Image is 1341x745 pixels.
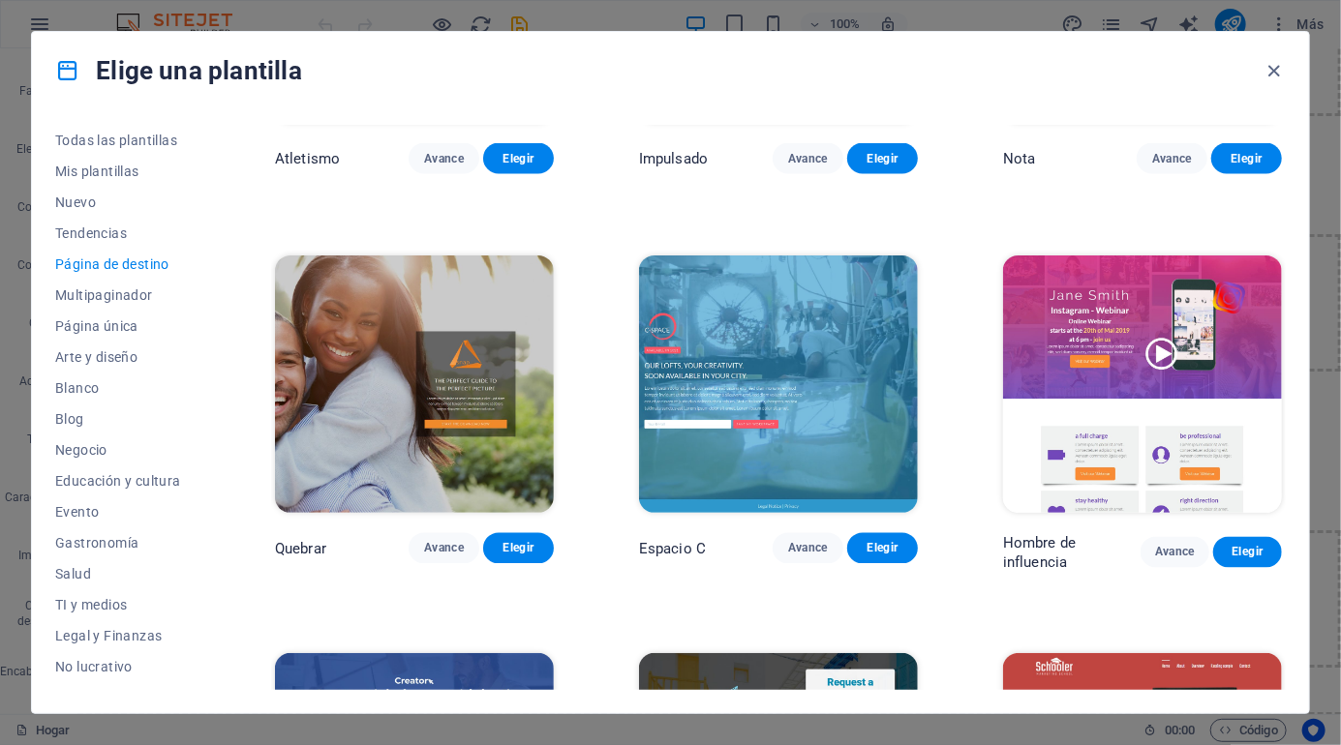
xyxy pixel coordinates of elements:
font: Avance [788,152,828,165]
font: Elegir [503,542,533,555]
button: Avance [1137,143,1207,174]
font: Añadir elementos [511,276,614,290]
font: Quebrar [275,540,326,557]
font: Elegir [867,152,898,165]
button: Elegir [1211,143,1282,174]
button: Elegir [483,533,554,564]
button: Avance [409,533,479,564]
button: No lucrativo [55,651,190,682]
button: Página de destino [55,249,190,280]
button: Arte y diseño [55,342,190,372]
button: Avance [409,143,479,174]
font: Avance [788,542,828,555]
button: Legal y Finanzas [55,620,190,651]
font: Nota [1003,150,1036,167]
button: Avance [773,143,843,174]
button: Multipaginador [55,280,190,311]
font: Todas las plantillas [55,133,177,148]
font: Pegar portapapeles [637,572,752,586]
font: Legal y Finanzas [55,628,162,643]
font: Añadir elementos [511,20,614,35]
font: Avance [424,542,464,555]
font: Evento [55,504,99,520]
button: TI y medios [55,589,190,620]
button: Blog [55,403,190,434]
font: Espacio C [639,540,706,557]
font: Avance [424,152,464,165]
font: No lucrativo [55,659,133,674]
img: Quebrar [275,255,554,512]
button: Elegir [847,143,918,174]
button: Gastronomía [55,527,190,558]
img: Espacio C [639,255,918,512]
button: Mis plantillas [55,156,190,187]
font: TI y medios [55,597,127,612]
font: Hombre de influencia [1003,534,1076,571]
font: Añadir elementos [511,572,614,586]
button: Evento [55,496,190,527]
button: Educación y cultura [55,465,190,496]
button: Elegir [483,143,554,174]
button: Elegir [847,533,918,564]
font: Página de destino [55,256,169,272]
font: Blanco [55,380,99,396]
font: Pegar portapapeles [637,20,752,35]
font: Página única [55,318,138,334]
font: Elige una plantilla [96,56,302,85]
font: Pegar portapapeles [637,276,752,290]
button: Página única [55,311,190,342]
button: Salud [55,558,190,589]
font: Elegir [503,152,533,165]
font: Tendencias [55,225,127,241]
font: Impulsado [639,150,708,167]
font: Blog [55,411,84,427]
font: Multipaginador [55,287,153,303]
font: Gastronomía [55,535,138,551]
button: Elegir [1213,537,1282,568]
font: Atletismo [275,150,340,167]
font: Negocio [55,442,107,458]
font: Arte y diseño [55,349,137,365]
button: Tendencias [55,218,190,249]
font: Nuevo [55,194,96,210]
img: Hombre de influencia [1003,255,1282,512]
font: Salud [55,566,91,581]
font: Elegir [1232,546,1263,559]
button: Blanco [55,372,190,403]
font: Avance [1152,152,1192,165]
button: Todas las plantillas [55,125,190,156]
font: Elegir [1231,152,1262,165]
button: Nuevo [55,187,190,218]
font: Avance [1155,546,1195,559]
button: Avance [773,533,843,564]
button: Avance [1141,537,1209,568]
font: Mis plantillas [55,164,139,179]
font: Educación y cultura [55,473,181,489]
button: Negocio [55,434,190,465]
font: Elegir [867,542,898,555]
button: Actuación [55,682,190,713]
